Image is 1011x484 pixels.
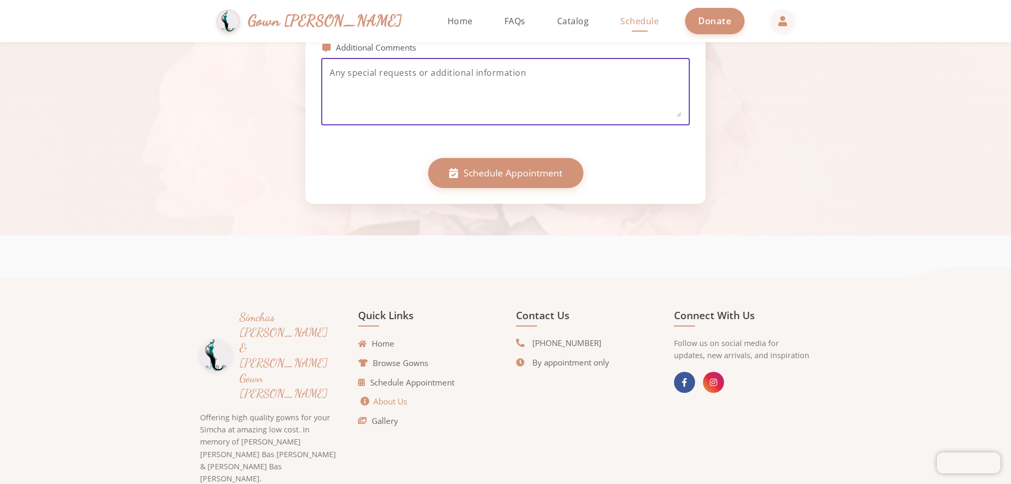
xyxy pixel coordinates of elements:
[620,15,659,27] span: Schedule
[358,377,454,389] a: Schedule Appointment
[557,15,589,27] span: Catalog
[428,158,583,187] button: Schedule Appointment
[516,309,653,327] h4: Contact Us
[336,42,416,54] label: Additional Comments
[674,309,811,327] h4: Connect With Us
[532,337,601,349] span: [PHONE_NUMBER]
[248,9,402,32] span: Gown [PERSON_NAME]
[448,15,473,27] span: Home
[216,7,413,36] a: Gown [PERSON_NAME]
[200,339,232,371] img: Gown Gmach Logo
[358,338,394,350] a: Home
[698,15,731,27] span: Donate
[463,166,562,180] span: Schedule Appointment
[674,337,811,361] p: Follow us on social media for updates, new arrivals, and inspiration
[216,9,240,33] img: Gown Gmach Logo
[358,357,428,369] a: Browse Gowns
[240,309,337,401] h3: Simchas [PERSON_NAME] & [PERSON_NAME] Gown [PERSON_NAME]
[532,357,609,369] span: By appointment only
[937,452,1000,473] iframe: Chatra live chat
[358,309,495,327] h4: Quick Links
[504,15,526,27] span: FAQs
[685,8,745,34] a: Donate
[200,411,337,484] p: Offering high quality gowns for your Simcha at amazing low cost. In memory of [PERSON_NAME] [PERS...
[361,396,407,408] a: About Us
[358,415,398,427] a: Gallery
